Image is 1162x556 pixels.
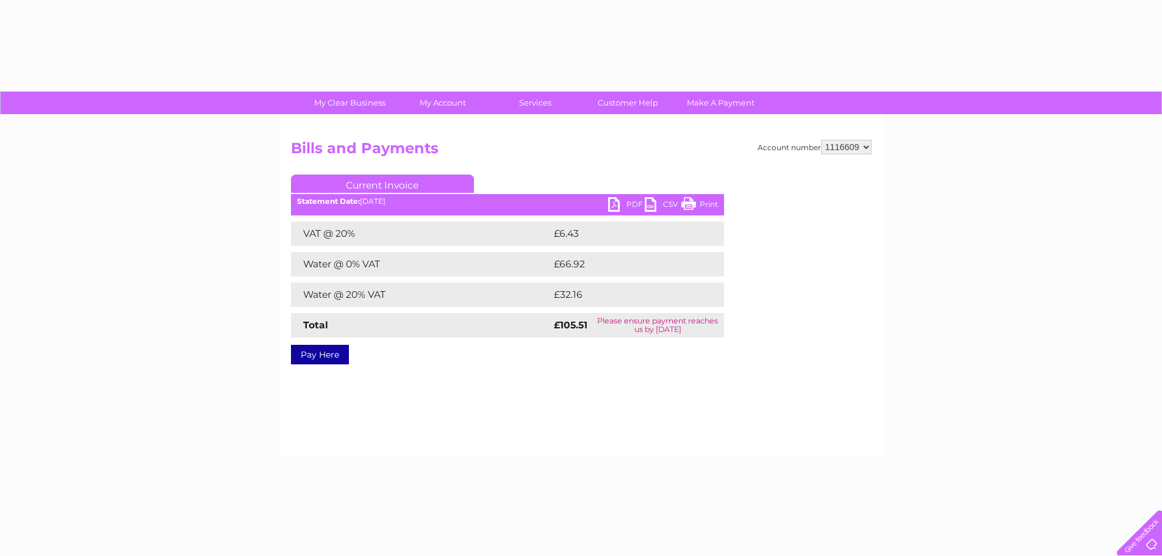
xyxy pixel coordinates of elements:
a: Services [485,92,586,114]
a: CSV [645,197,681,215]
div: Account number [758,140,872,154]
a: My Account [392,92,493,114]
h2: Bills and Payments [291,140,872,163]
b: Statement Date: [297,197,360,206]
td: VAT @ 20% [291,222,551,246]
a: Customer Help [578,92,678,114]
td: £6.43 [551,222,695,246]
td: Please ensure payment reaches us by [DATE] [592,313,723,338]
td: £32.16 [551,283,698,307]
div: [DATE] [291,197,724,206]
strong: Total [303,319,328,331]
a: Print [681,197,718,215]
strong: £105.51 [554,319,587,331]
a: Current Invoice [291,175,474,193]
a: My Clear Business [299,92,400,114]
a: PDF [608,197,645,215]
a: Make A Payment [670,92,771,114]
td: £66.92 [551,252,700,276]
td: Water @ 0% VAT [291,252,551,276]
a: Pay Here [291,345,349,364]
td: Water @ 20% VAT [291,283,551,307]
